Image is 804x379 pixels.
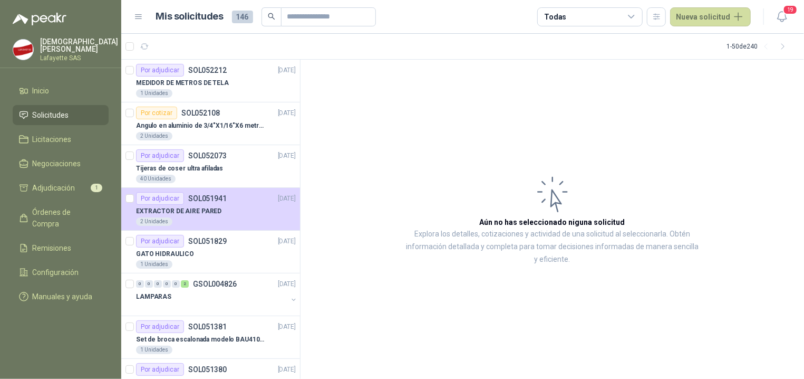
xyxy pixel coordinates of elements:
div: 0 [145,280,153,288]
span: 146 [232,11,253,23]
div: Por adjudicar [136,192,184,205]
span: Órdenes de Compra [33,206,99,230]
p: SOL052073 [188,152,227,159]
a: Negociaciones [13,154,109,174]
p: [DATE] [278,236,296,247]
a: Por adjudicarSOL052212[DATE] MEDIDOR DE METROS DE TELA1 Unidades [121,60,300,102]
div: 1 - 50 de 240 [726,38,791,55]
div: Por cotizar [136,107,177,119]
p: Angulo en aluminio de 3/4"X1/16"X6 metros color Anolok [136,121,267,131]
div: 0 [172,280,180,288]
div: 2 [181,280,189,288]
p: Tijeras de coser ultra afiladas [136,164,223,174]
p: [DEMOGRAPHIC_DATA] [PERSON_NAME] [40,38,118,53]
p: LAMPARAS [136,292,171,302]
p: Set de broca escalonada modelo BAU410119 [136,335,267,345]
span: Solicitudes [33,109,69,121]
span: 19 [783,5,798,15]
button: Nueva solicitud [670,7,751,26]
p: [DATE] [278,365,296,375]
a: Licitaciones [13,129,109,149]
p: SOL051829 [188,238,227,245]
span: Negociaciones [33,158,81,169]
a: 0 0 0 0 0 2 GSOL004826[DATE] LAMPARAS [136,278,298,311]
span: search [268,13,275,20]
div: 0 [136,280,144,288]
p: [DATE] [278,151,296,161]
a: Por adjudicarSOL051381[DATE] Set de broca escalonada modelo BAU4101191 Unidades [121,316,300,359]
p: [DATE] [278,108,296,118]
h3: Aún no has seleccionado niguna solicitud [480,216,625,228]
a: Por adjudicarSOL051829[DATE] GATO HIDRAULICO1 Unidades [121,231,300,273]
div: 2 Unidades [136,132,172,140]
p: GATO HIDRAULICO [136,249,194,259]
a: Remisiones [13,238,109,258]
p: [DATE] [278,65,296,75]
span: Adjudicación [33,182,75,194]
div: Por adjudicar [136,363,184,376]
p: [DATE] [278,279,296,289]
p: GSOL004826 [193,280,237,288]
span: Configuración [33,267,79,278]
span: Licitaciones [33,134,72,145]
a: Adjudicación1 [13,178,109,198]
p: SOL052108 [181,109,220,117]
div: 1 Unidades [136,346,172,354]
div: Por adjudicar [136,320,184,333]
a: Inicio [13,81,109,101]
div: 40 Unidades [136,175,176,183]
a: Manuales y ayuda [13,287,109,307]
p: Lafayette SAS [40,55,118,61]
a: Solicitudes [13,105,109,125]
p: MEDIDOR DE METROS DE TELA [136,78,229,88]
div: 2 Unidades [136,217,172,226]
span: Manuales y ayuda [33,291,93,302]
p: SOL051381 [188,323,227,330]
a: Por adjudicarSOL051941[DATE] EXTRACTOR DE AIRE PARED2 Unidades [121,188,300,231]
p: [DATE] [278,322,296,332]
span: 1 [91,184,102,192]
p: SOL051941 [188,195,227,202]
img: Logo peakr [13,13,66,25]
p: SOL051380 [188,366,227,373]
a: Configuración [13,262,109,282]
span: Remisiones [33,242,72,254]
p: EXTRACTOR DE AIRE PARED [136,206,221,216]
div: 1 Unidades [136,89,172,98]
a: Por cotizarSOL052108[DATE] Angulo en aluminio de 3/4"X1/16"X6 metros color Anolok2 Unidades [121,102,300,145]
a: Órdenes de Compra [13,202,109,234]
img: Company Logo [13,40,33,60]
div: Por adjudicar [136,64,184,77]
div: Por adjudicar [136,235,184,248]
span: Inicio [33,85,50,97]
div: Todas [544,11,566,23]
p: SOL052212 [188,67,227,74]
div: 1 Unidades [136,260,172,269]
div: Por adjudicar [136,149,184,162]
h1: Mis solicitudes [156,9,224,24]
button: 19 [772,7,791,26]
p: Explora los detalles, cotizaciones y actividad de una solicitud al seleccionarla. Obtén informaci... [406,228,699,266]
div: 0 [163,280,171,288]
div: 0 [154,280,162,288]
p: [DATE] [278,194,296,204]
a: Por adjudicarSOL052073[DATE] Tijeras de coser ultra afiladas40 Unidades [121,145,300,188]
